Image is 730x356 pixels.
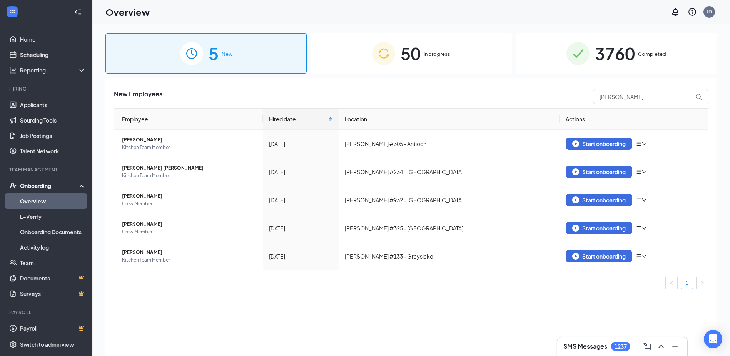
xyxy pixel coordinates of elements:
th: Employee [114,109,263,130]
span: bars [635,253,641,259]
svg: ChevronUp [656,342,666,351]
div: [DATE] [269,224,333,232]
svg: Notifications [671,7,680,17]
button: Start onboarding [566,166,632,178]
div: [DATE] [269,168,333,176]
span: [PERSON_NAME] [PERSON_NAME] [122,164,257,172]
span: down [641,254,647,259]
span: bars [635,169,641,175]
a: Applicants [20,97,86,113]
a: PayrollCrown [20,321,86,336]
span: bars [635,141,641,147]
span: down [641,169,647,175]
button: Minimize [669,340,681,353]
div: Payroll [9,309,84,316]
span: right [700,281,705,285]
span: down [641,141,647,146]
div: Start onboarding [572,196,626,203]
button: left [665,277,678,289]
span: bars [635,225,641,231]
div: Onboarding [20,182,79,190]
span: down [641,225,647,231]
button: Start onboarding [566,138,632,150]
a: Scheduling [20,47,86,62]
span: New [222,50,232,58]
td: [PERSON_NAME] #325 - [GEOGRAPHIC_DATA] [339,214,560,242]
td: [PERSON_NAME] #133 - Grayslake [339,242,560,270]
span: [PERSON_NAME] [122,249,257,256]
div: [DATE] [269,139,333,148]
div: Start onboarding [572,225,626,232]
svg: WorkstreamLogo [8,8,16,15]
svg: Analysis [9,66,17,74]
span: [PERSON_NAME] [122,136,257,144]
div: [DATE] [269,196,333,204]
td: [PERSON_NAME] #932 - [GEOGRAPHIC_DATA] [339,186,560,214]
span: Crew Member [122,228,257,236]
span: 5 [209,40,219,67]
span: Kitchen Team Member [122,172,257,180]
a: SurveysCrown [20,286,86,301]
svg: Minimize [670,342,680,351]
div: [DATE] [269,252,333,260]
li: 1 [681,277,693,289]
span: 3760 [595,40,635,67]
span: left [669,281,674,285]
div: Start onboarding [572,140,626,147]
span: Hired date [269,115,327,123]
div: Reporting [20,66,86,74]
div: Switch to admin view [20,341,74,348]
span: [PERSON_NAME] [122,220,257,228]
svg: ComposeMessage [643,342,652,351]
svg: QuestionInfo [688,7,697,17]
th: Location [339,109,560,130]
a: Overview [20,193,86,209]
button: Start onboarding [566,194,632,206]
a: E-Verify [20,209,86,224]
button: ChevronUp [655,340,667,353]
h3: SMS Messages [563,342,607,351]
span: Kitchen Team Member [122,144,257,151]
a: Team [20,255,86,270]
input: Search by Name, Job Posting, or Process [593,89,708,104]
a: Talent Network [20,143,86,159]
button: Start onboarding [566,250,632,262]
a: 1 [681,277,693,289]
button: right [696,277,708,289]
span: New Employees [114,89,162,104]
div: 1237 [615,343,627,350]
h1: Overview [105,5,150,18]
a: Job Postings [20,128,86,143]
div: Hiring [9,86,84,92]
button: Start onboarding [566,222,632,234]
a: DocumentsCrown [20,270,86,286]
div: Team Management [9,166,84,173]
a: Onboarding Documents [20,224,86,240]
td: [PERSON_NAME] #234 - [GEOGRAPHIC_DATA] [339,158,560,186]
span: Crew Member [122,200,257,208]
div: JD [707,8,712,15]
div: Start onboarding [572,253,626,260]
span: [PERSON_NAME] [122,192,257,200]
span: 50 [401,40,421,67]
span: down [641,197,647,203]
span: Completed [638,50,666,58]
span: Kitchen Team Member [122,256,257,264]
svg: UserCheck [9,182,17,190]
li: Previous Page [665,277,678,289]
a: Sourcing Tools [20,113,86,128]
div: Open Intercom Messenger [704,330,722,348]
td: [PERSON_NAME] #305 - Antioch [339,130,560,158]
svg: Collapse [74,8,82,16]
th: Actions [560,109,708,130]
span: In progress [424,50,450,58]
a: Home [20,32,86,47]
a: Activity log [20,240,86,255]
svg: Settings [9,341,17,348]
button: ComposeMessage [641,340,653,353]
li: Next Page [696,277,708,289]
span: bars [635,197,641,203]
div: Start onboarding [572,168,626,175]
